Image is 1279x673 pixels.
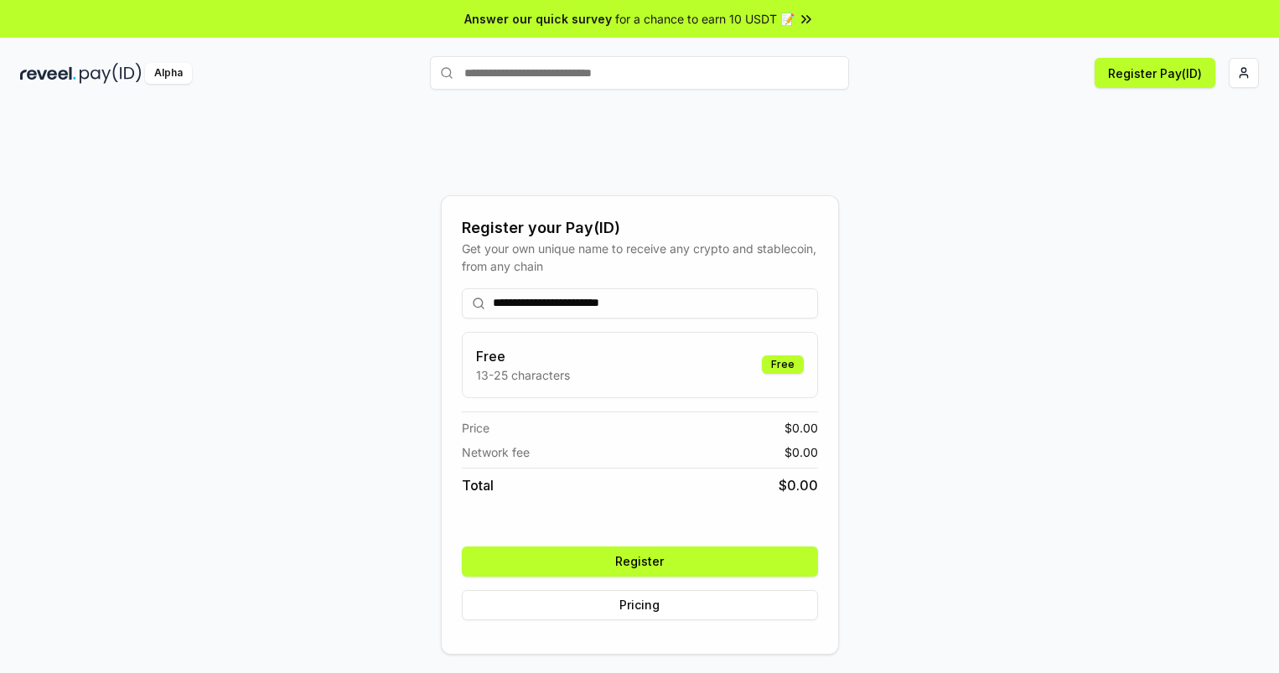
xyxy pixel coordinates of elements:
[779,475,818,495] span: $ 0.00
[80,63,142,84] img: pay_id
[784,419,818,437] span: $ 0.00
[476,366,570,384] p: 13-25 characters
[464,10,612,28] span: Answer our quick survey
[462,546,818,577] button: Register
[784,443,818,461] span: $ 0.00
[615,10,795,28] span: for a chance to earn 10 USDT 📝
[462,443,530,461] span: Network fee
[476,346,570,366] h3: Free
[462,590,818,620] button: Pricing
[20,63,76,84] img: reveel_dark
[462,240,818,275] div: Get your own unique name to receive any crypto and stablecoin, from any chain
[462,419,489,437] span: Price
[1095,58,1215,88] button: Register Pay(ID)
[145,63,192,84] div: Alpha
[462,475,494,495] span: Total
[462,216,818,240] div: Register your Pay(ID)
[762,355,804,374] div: Free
